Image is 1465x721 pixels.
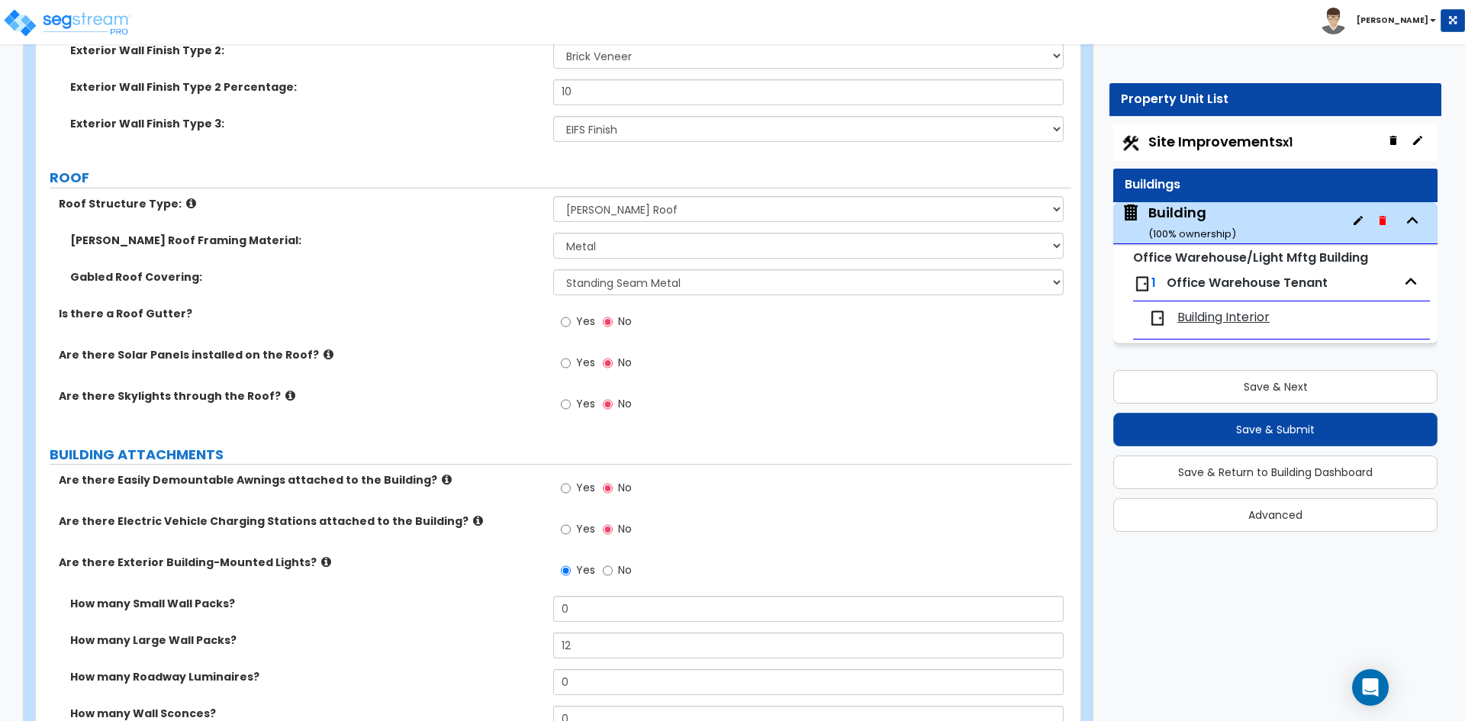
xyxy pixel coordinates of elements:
label: BUILDING ATTACHMENTS [50,445,1071,465]
span: Office Warehouse Tenant [1167,274,1328,291]
input: No [603,562,613,579]
label: Exterior Wall Finish Type 2: [70,43,542,58]
i: click for more info! [324,349,333,360]
span: Yes [576,396,595,411]
button: Advanced [1113,498,1438,532]
small: ( 100 % ownership) [1148,227,1236,241]
i: click for more info! [442,474,452,485]
label: ROOF [50,168,1071,188]
img: logo_pro_r.png [2,8,132,38]
span: No [618,521,632,536]
button: Save & Return to Building Dashboard [1113,455,1438,489]
label: Are there Exterior Building-Mounted Lights? [59,555,542,570]
small: x1 [1283,134,1293,150]
input: Yes [561,480,571,497]
img: door.png [1148,309,1167,327]
input: No [603,355,613,372]
button: Save & Next [1113,370,1438,404]
span: Building [1121,203,1236,242]
span: Yes [576,355,595,370]
label: How many Small Wall Packs? [70,596,542,611]
img: door.png [1133,275,1151,293]
label: Are there Electric Vehicle Charging Stations attached to the Building? [59,513,542,529]
input: No [603,521,613,538]
label: How many Large Wall Packs? [70,632,542,648]
label: How many Roadway Luminaires? [70,669,542,684]
input: Yes [561,396,571,413]
div: Building [1148,203,1236,242]
i: click for more info! [186,198,196,209]
div: Open Intercom Messenger [1352,669,1389,706]
button: Save & Submit [1113,413,1438,446]
img: avatar.png [1320,8,1347,34]
input: No [603,314,613,330]
span: Site Improvements [1148,132,1293,151]
span: Yes [576,521,595,536]
span: 1 [1151,274,1156,291]
label: [PERSON_NAME] Roof Framing Material: [70,233,542,248]
label: Roof Structure Type: [59,196,542,211]
input: Yes [561,562,571,579]
label: Are there Skylights through the Roof? [59,388,542,404]
span: No [618,562,632,578]
input: Yes [561,355,571,372]
span: No [618,396,632,411]
span: No [618,480,632,495]
label: Exterior Wall Finish Type 2 Percentage: [70,79,542,95]
span: No [618,314,632,329]
input: No [603,480,613,497]
input: No [603,396,613,413]
input: Yes [561,314,571,330]
span: Yes [576,562,595,578]
label: Are there Solar Panels installed on the Roof? [59,347,542,362]
span: Yes [576,480,595,495]
span: No [618,355,632,370]
input: Yes [561,521,571,538]
label: Is there a Roof Gutter? [59,306,542,321]
span: Building Interior [1177,309,1270,327]
div: Buildings [1125,176,1426,194]
label: How many Wall Sconces? [70,706,542,721]
label: Gabled Roof Covering: [70,269,542,285]
img: Construction.png [1121,134,1141,153]
label: Exterior Wall Finish Type 3: [70,116,542,131]
i: click for more info! [285,390,295,401]
div: Property Unit List [1121,91,1430,108]
i: click for more info! [321,556,331,568]
i: click for more info! [473,515,483,526]
img: building.svg [1121,203,1141,223]
b: [PERSON_NAME] [1357,14,1428,26]
small: Office Warehouse/Light Mftg Building [1133,249,1368,266]
label: Are there Easily Demountable Awnings attached to the Building? [59,472,542,488]
span: Yes [576,314,595,329]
